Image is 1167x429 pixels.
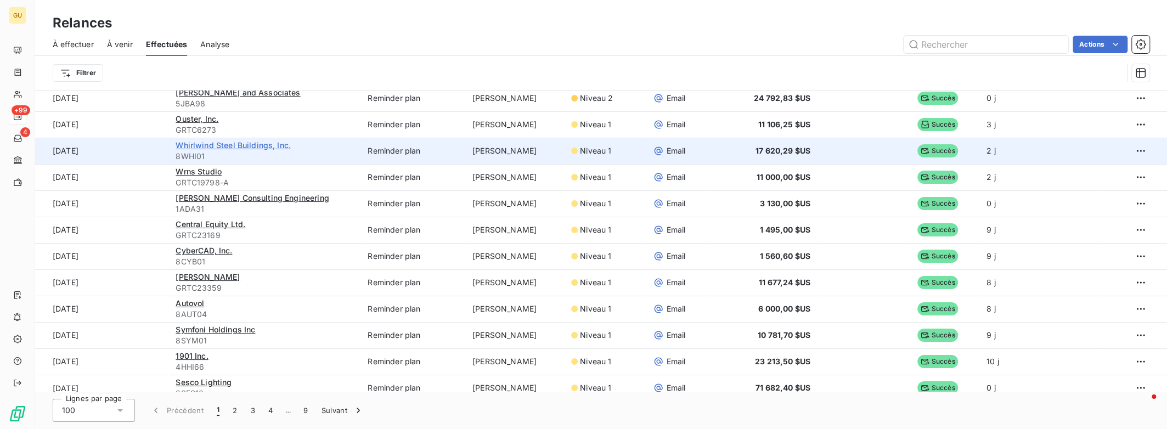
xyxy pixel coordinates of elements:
span: Niveau 1 [580,356,611,367]
td: 2 j [980,164,1101,190]
button: 1 [210,399,226,422]
span: À effectuer [53,39,94,50]
span: Niveau 1 [580,145,611,156]
span: Succès [917,381,959,394]
span: [PERSON_NAME] Consulting Engineering [176,193,329,202]
td: [PERSON_NAME] [466,243,565,269]
span: 71 682,40 $US [756,383,810,392]
span: CyberCAD, Inc. [176,246,232,255]
span: Wrns Studio [176,167,222,176]
span: Email [666,224,685,235]
td: [PERSON_NAME] [466,322,565,348]
td: Reminder plan [361,243,466,269]
button: 4 [262,399,279,422]
td: [PERSON_NAME] [466,138,565,164]
td: [PERSON_NAME] [466,296,565,322]
td: [DATE] [35,296,169,322]
span: Succès [917,171,959,184]
span: Autovol [176,298,204,308]
span: Niveau 1 [580,251,611,262]
span: 100 [62,405,75,416]
td: 9 j [980,243,1101,269]
span: 10 781,70 $US [758,330,810,340]
span: Symfoni Holdings Inc [176,325,255,334]
td: 2 j [980,138,1101,164]
span: GRTC23169 [176,230,354,241]
span: Niveau 1 [580,198,611,209]
span: Succès [917,144,959,157]
span: À venir [107,39,133,50]
td: [PERSON_NAME] [466,111,565,138]
button: 2 [226,399,244,422]
td: [DATE] [35,164,169,190]
button: Actions [1073,36,1127,53]
span: Succès [917,276,959,289]
button: 3 [244,399,262,422]
span: Email [666,330,685,341]
td: 8 j [980,296,1101,322]
td: [DATE] [35,375,169,401]
td: Reminder plan [361,296,466,322]
span: Succès [917,223,959,236]
td: Reminder plan [361,85,466,111]
img: Logo LeanPay [9,405,26,422]
span: 1901 Inc. [176,351,208,360]
span: 4 [20,127,30,137]
span: Succès [917,197,959,210]
td: 3 j [980,111,1101,138]
span: 1 495,00 $US [760,225,810,234]
iframe: Intercom live chat [1130,392,1156,418]
span: Email [666,277,685,288]
span: 11 677,24 $US [759,278,810,287]
td: [PERSON_NAME] [466,85,565,111]
td: Reminder plan [361,322,466,348]
td: [PERSON_NAME] [466,164,565,190]
button: 9 [297,399,314,422]
td: [PERSON_NAME] [466,269,565,296]
td: Reminder plan [361,138,466,164]
span: Succès [917,118,959,131]
span: 4HHI66 [176,362,354,372]
span: Niveau 1 [580,382,611,393]
span: Email [666,172,685,183]
td: 9 j [980,322,1101,348]
span: Niveau 1 [580,330,611,341]
td: Reminder plan [361,164,466,190]
span: Email [666,303,685,314]
span: 8SYM01 [176,335,354,346]
td: [DATE] [35,348,169,375]
button: Filtrer [53,64,103,82]
span: Niveau 1 [580,277,611,288]
span: Sesco Lighting [176,377,232,387]
td: Reminder plan [361,375,466,401]
span: GRTC23359 [176,283,354,293]
td: [DATE] [35,190,169,217]
span: Niveau 1 [580,224,611,235]
span: 6 000,00 $US [758,304,810,313]
span: Niveau 2 [580,93,613,104]
div: GU [9,7,26,24]
span: 23 213,50 $US [755,357,810,366]
span: [PERSON_NAME] [176,272,240,281]
td: [PERSON_NAME] [466,375,565,401]
td: Reminder plan [361,217,466,243]
button: Suivant [315,399,370,422]
td: 0 j [980,190,1101,217]
span: GRTC19798-A [176,177,354,188]
span: … [279,402,297,419]
span: Niveau 1 [580,119,611,130]
span: 1ADA31 [176,204,354,214]
span: 3 130,00 $US [760,199,810,208]
span: Email [666,251,685,262]
td: [PERSON_NAME] [466,348,565,375]
input: Rechercher [904,36,1068,53]
span: +99 [12,105,30,115]
td: [DATE] [35,85,169,111]
span: 3SES10 [176,388,354,399]
td: [DATE] [35,138,169,164]
span: 8WHI01 [176,151,354,162]
td: 0 j [980,375,1101,401]
td: 0 j [980,85,1101,111]
span: Analyse [200,39,229,50]
span: Email [666,145,685,156]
